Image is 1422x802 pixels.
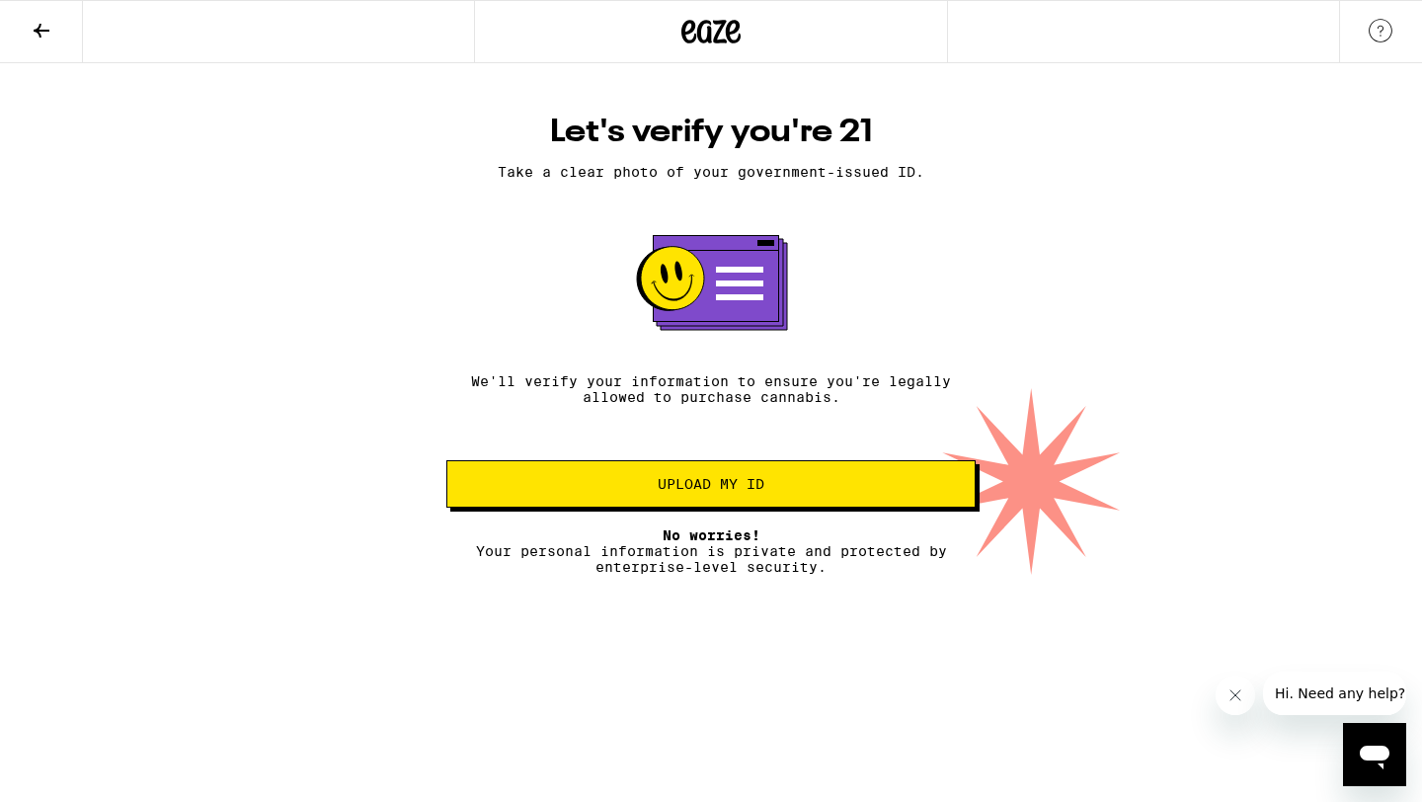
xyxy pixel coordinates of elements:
h1: Let's verify you're 21 [446,113,976,152]
p: We'll verify your information to ensure you're legally allowed to purchase cannabis. [446,373,976,405]
iframe: Message from company [1263,672,1406,715]
iframe: Close message [1216,676,1255,715]
span: Upload my ID [658,477,764,491]
p: Take a clear photo of your government-issued ID. [446,164,976,180]
iframe: Button to launch messaging window [1343,723,1406,786]
button: Upload my ID [446,460,976,508]
span: No worries! [663,527,760,543]
p: Your personal information is private and protected by enterprise-level security. [446,527,976,575]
